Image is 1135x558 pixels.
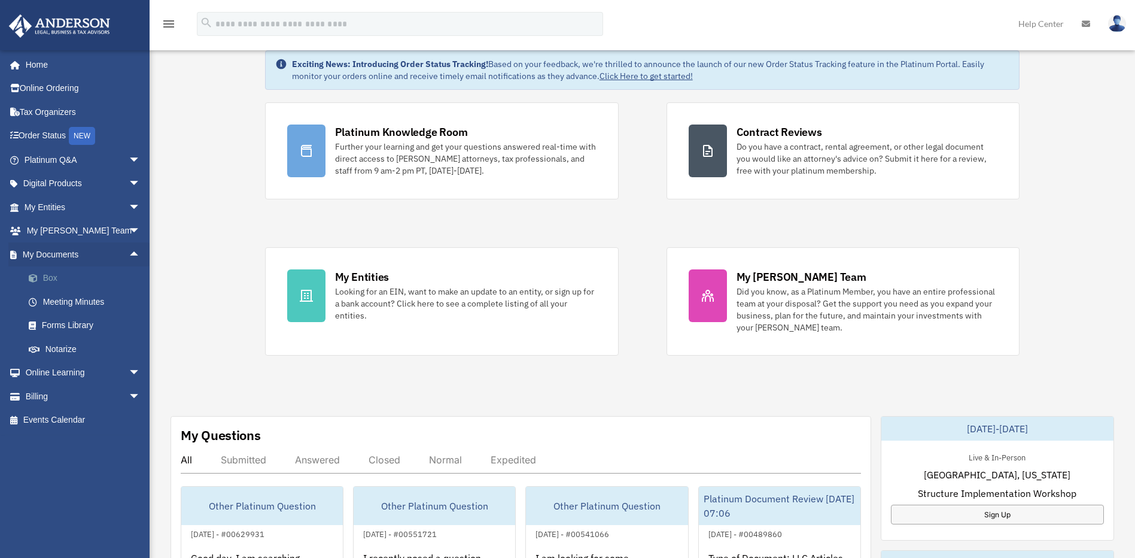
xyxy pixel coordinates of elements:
[8,219,159,243] a: My [PERSON_NAME] Teamarrow_drop_down
[17,266,159,290] a: Box
[129,219,153,244] span: arrow_drop_down
[667,102,1020,199] a: Contract Reviews Do you have a contract, rental agreement, or other legal document you would like...
[1108,15,1126,32] img: User Pic
[129,148,153,172] span: arrow_drop_down
[181,487,343,525] div: Other Platinum Question
[335,286,597,322] div: Looking for an EIN, want to make an update to an entity, or sign up for a bank account? Click her...
[8,77,159,101] a: Online Ordering
[221,454,266,466] div: Submitted
[181,454,192,466] div: All
[667,247,1020,356] a: My [PERSON_NAME] Team Did you know, as a Platinum Member, you have an entire professional team at...
[429,454,462,466] div: Normal
[17,314,159,338] a: Forms Library
[354,527,446,539] div: [DATE] - #00551721
[918,486,1076,501] span: Structure Implementation Workshop
[491,454,536,466] div: Expedited
[369,454,400,466] div: Closed
[335,141,597,177] div: Further your learning and get your questions answered real-time with direct access to [PERSON_NAM...
[737,269,866,284] div: My [PERSON_NAME] Team
[17,290,159,314] a: Meeting Minutes
[924,468,1070,482] span: [GEOGRAPHIC_DATA], [US_STATE]
[335,125,468,139] div: Platinum Knowledge Room
[959,450,1035,463] div: Live & In-Person
[265,102,619,199] a: Platinum Knowledge Room Further your learning and get your questions answered real-time with dire...
[292,59,488,69] strong: Exciting News: Introducing Order Status Tracking!
[129,242,153,267] span: arrow_drop_up
[181,527,274,539] div: [DATE] - #00629931
[129,195,153,220] span: arrow_drop_down
[8,172,159,196] a: Digital Productsarrow_drop_down
[295,454,340,466] div: Answered
[181,426,261,444] div: My Questions
[8,384,159,408] a: Billingarrow_drop_down
[699,527,792,539] div: [DATE] - #00489860
[600,71,693,81] a: Click Here to get started!
[354,487,515,525] div: Other Platinum Question
[335,269,389,284] div: My Entities
[69,127,95,145] div: NEW
[200,16,213,29] i: search
[8,124,159,148] a: Order StatusNEW
[737,286,998,333] div: Did you know, as a Platinum Member, you have an entire professional team at your disposal? Get th...
[129,384,153,409] span: arrow_drop_down
[699,487,860,525] div: Platinum Document Review [DATE] 07:06
[737,125,822,139] div: Contract Reviews
[737,141,998,177] div: Do you have a contract, rental agreement, or other legal document you would like an attorney's ad...
[8,242,159,266] a: My Documentsarrow_drop_up
[5,14,114,38] img: Anderson Advisors Platinum Portal
[17,337,159,361] a: Notarize
[162,21,176,31] a: menu
[8,53,153,77] a: Home
[129,361,153,386] span: arrow_drop_down
[891,505,1104,524] a: Sign Up
[8,361,159,385] a: Online Learningarrow_drop_down
[8,100,159,124] a: Tax Organizers
[8,408,159,432] a: Events Calendar
[292,58,1010,82] div: Based on your feedback, we're thrilled to announce the launch of our new Order Status Tracking fe...
[162,17,176,31] i: menu
[129,172,153,196] span: arrow_drop_down
[881,417,1113,441] div: [DATE]-[DATE]
[8,148,159,172] a: Platinum Q&Aarrow_drop_down
[526,487,687,525] div: Other Platinum Question
[265,247,619,356] a: My Entities Looking for an EIN, want to make an update to an entity, or sign up for a bank accoun...
[8,195,159,219] a: My Entitiesarrow_drop_down
[526,527,619,539] div: [DATE] - #00541066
